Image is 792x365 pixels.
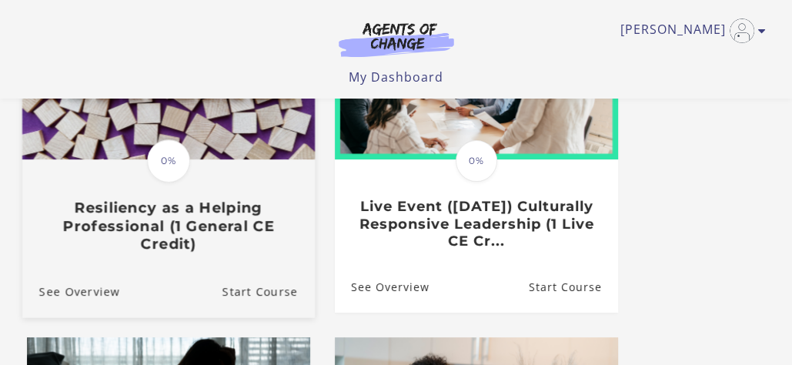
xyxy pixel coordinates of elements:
[349,69,443,85] a: My Dashboard
[322,22,470,57] img: Agents of Change Logo
[456,140,497,182] span: 0%
[147,139,190,182] span: 0%
[22,266,119,317] a: Resiliency as a Helping Professional (1 General CE Credit): See Overview
[351,198,601,250] h3: Live Event ([DATE]) Culturally Responsive Leadership (1 Live CE Cr...
[222,266,314,317] a: Resiliency as a Helping Professional (1 General CE Credit): Resume Course
[335,263,429,313] a: Live Event (8/29/25) Culturally Responsive Leadership (1 Live CE Cr...: See Overview
[620,18,758,43] a: Toggle menu
[38,199,297,253] h3: Resiliency as a Helping Professional (1 General CE Credit)
[528,263,617,313] a: Live Event (8/29/25) Culturally Responsive Leadership (1 Live CE Cr...: Resume Course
